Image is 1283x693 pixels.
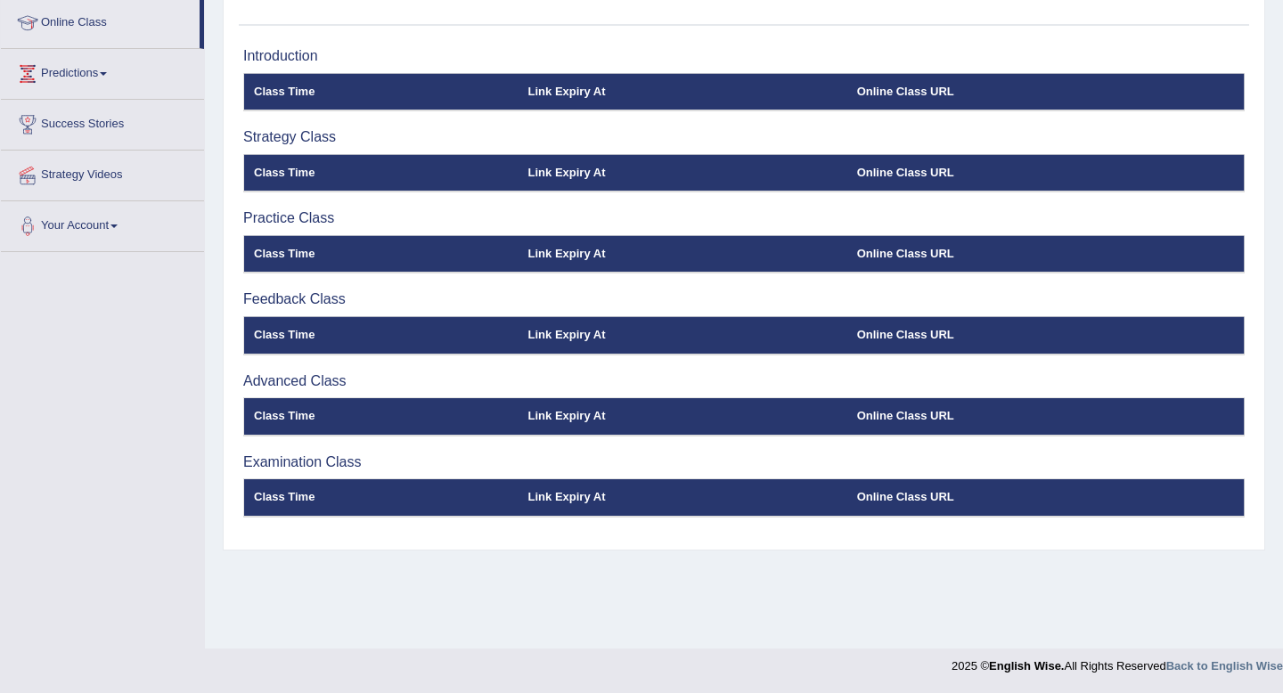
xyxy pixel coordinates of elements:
th: Link Expiry At [519,398,847,436]
th: Online Class URL [847,479,1245,517]
th: Online Class URL [847,154,1245,192]
h3: Practice Class [243,210,1245,226]
th: Link Expiry At [519,235,847,273]
th: Online Class URL [847,235,1245,273]
h3: Examination Class [243,454,1245,470]
th: Link Expiry At [519,154,847,192]
a: Your Account [1,201,204,246]
h3: Introduction [243,48,1245,64]
th: Class Time [244,154,519,192]
th: Link Expiry At [519,73,847,110]
a: Predictions [1,49,204,94]
a: Back to English Wise [1166,659,1283,673]
th: Class Time [244,398,519,436]
h3: Strategy Class [243,129,1245,145]
th: Class Time [244,235,519,273]
th: Online Class URL [847,398,1245,436]
th: Class Time [244,73,519,110]
a: Strategy Videos [1,151,204,195]
div: 2025 © All Rights Reserved [952,648,1283,674]
th: Class Time [244,479,519,517]
th: Link Expiry At [519,479,847,517]
th: Class Time [244,316,519,354]
th: Link Expiry At [519,316,847,354]
th: Online Class URL [847,316,1245,354]
h3: Advanced Class [243,373,1245,389]
th: Online Class URL [847,73,1245,110]
a: Success Stories [1,100,204,144]
strong: English Wise. [989,659,1064,673]
h3: Feedback Class [243,291,1245,307]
